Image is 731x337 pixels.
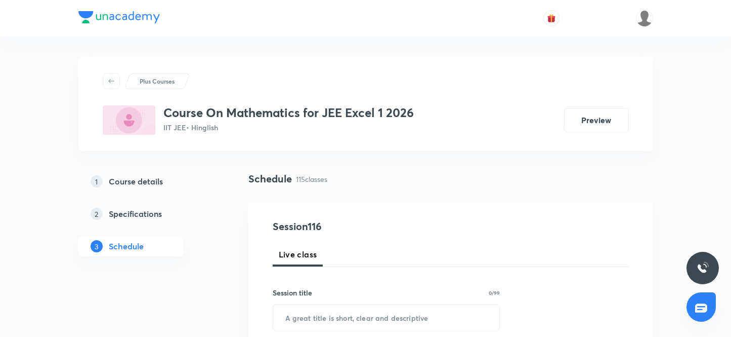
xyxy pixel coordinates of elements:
[273,287,312,298] h6: Session title
[78,204,216,224] a: 2Specifications
[564,108,629,132] button: Preview
[163,105,414,120] h3: Course On Mathematics for JEE Excel 1 2026
[636,10,653,27] img: Devendra Kumar
[91,240,103,252] p: 3
[296,174,327,184] p: 115 classes
[489,290,500,295] p: 0/99
[547,14,556,23] img: avatar
[273,305,500,330] input: A great title is short, clear and descriptive
[78,11,160,23] img: Company Logo
[103,105,155,135] img: 81E18E80-FD09-4304-887B-7C7CC13C46AA_plus.png
[78,11,160,26] a: Company Logo
[109,208,162,220] h5: Specifications
[109,240,144,252] h5: Schedule
[248,171,292,186] h4: Schedule
[91,208,103,220] p: 2
[279,248,317,260] span: Live class
[543,10,560,26] button: avatar
[109,175,163,188] h5: Course details
[78,171,216,192] a: 1Course details
[163,122,414,133] p: IIT JEE • Hinglish
[273,219,457,234] h4: Session 116
[140,77,175,86] p: Plus Courses
[697,262,709,274] img: ttu
[91,175,103,188] p: 1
